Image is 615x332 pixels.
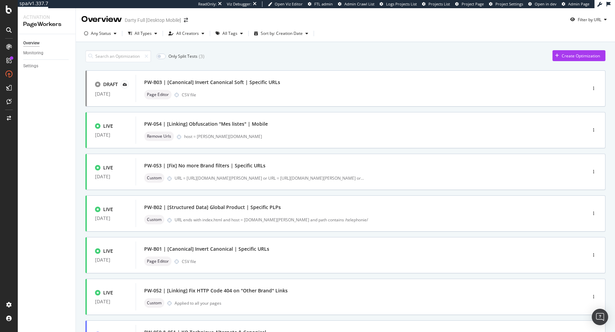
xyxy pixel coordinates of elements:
div: PW-B03 | [Canonical] Invert Canonical Soft | Specific URLs [144,79,280,86]
button: Any Status [81,28,119,39]
button: All Tags [213,28,246,39]
div: LIVE [103,164,113,171]
div: [DATE] [95,216,127,221]
div: All Types [135,31,152,36]
span: Projects List [428,1,450,6]
a: Project Page [455,1,484,7]
div: neutral label [144,215,164,224]
div: host = [PERSON_NAME][DOMAIN_NAME] [184,134,558,139]
a: Settings [23,63,71,70]
input: Search an Optimization [85,50,151,62]
span: ... [361,175,364,181]
span: Project Settings [495,1,523,6]
div: Overview [81,14,122,25]
div: CSV file [182,92,196,98]
div: Activation [23,14,70,20]
div: PW-054 | [Linking] Obfuscation "Mes listes" | Mobile [144,121,268,127]
div: PW-B02 | [Structured Data] Global Product | Specific PLPs [144,204,281,211]
button: Filter by URL [568,14,610,25]
a: Projects List [422,1,450,7]
div: Only Split Tests [168,53,197,59]
span: Admin Page [568,1,589,6]
div: neutral label [144,90,172,99]
a: Open in dev [528,1,557,7]
div: Sort by: Creation Date [261,31,303,36]
div: Filter by URL [578,17,601,23]
div: Open Intercom Messenger [592,309,608,325]
span: Logs Projects List [386,1,417,6]
div: DRAFT [103,81,118,88]
div: PW-052 | [Linking] Fix HTTP Code 404 on "Other Brand" Links [144,287,288,294]
div: URL = [URL][DOMAIN_NAME][PERSON_NAME] or URL = [URL][DOMAIN_NAME][PERSON_NAME] or [175,175,364,181]
div: All Tags [222,31,237,36]
button: Sort by: Creation Date [251,28,311,39]
div: Settings [23,63,38,70]
button: All Creators [166,28,207,39]
div: Overview [23,40,40,47]
div: LIVE [103,123,113,129]
div: URL ends with index.html and host = [DOMAIN_NAME][PERSON_NAME] and path contains /telephonie/ [175,217,558,223]
span: Open Viz Editor [275,1,303,6]
a: Monitoring [23,50,71,57]
div: LIVE [103,289,113,296]
button: All Types [125,28,160,39]
span: Admin Crawl List [344,1,374,6]
div: [DATE] [95,174,127,179]
span: Page Editor [147,93,169,97]
div: neutral label [144,257,172,266]
a: Project Settings [489,1,523,7]
span: Custom [147,176,162,180]
a: Overview [23,40,71,47]
button: Create Optimization [552,50,605,61]
div: PW-B01 | [Canonical] Invert Canonical | Specific URLs [144,246,269,252]
span: FTL admin [314,1,333,6]
div: Create Optimization [562,53,600,59]
div: ReadOnly: [198,1,217,7]
span: Open in dev [535,1,557,6]
div: Viz Debugger: [227,1,251,7]
div: neutral label [144,173,164,183]
div: [DATE] [95,91,127,97]
span: Custom [147,301,162,305]
div: Monitoring [23,50,43,57]
div: neutral label [144,298,164,308]
div: arrow-right-arrow-left [184,18,188,23]
div: [DATE] [95,257,127,263]
div: LIVE [103,248,113,254]
div: PageWorkers [23,20,70,28]
div: neutral label [144,132,174,141]
div: CSV file [182,259,196,264]
div: [DATE] [95,299,127,304]
a: Logs Projects List [380,1,417,7]
span: Project Page [462,1,484,6]
div: Darty Full [Desktop Mobile] [125,17,181,24]
div: All Creators [176,31,199,36]
span: Custom [147,218,162,222]
a: FTL admin [308,1,333,7]
span: Remove Urls [147,134,171,138]
div: Applied to all your pages [175,300,221,306]
a: Open Viz Editor [268,1,303,7]
div: [DATE] [95,132,127,138]
span: Page Editor [147,259,169,263]
div: Any Status [91,31,111,36]
div: LIVE [103,206,113,213]
a: Admin Crawl List [338,1,374,7]
div: PW-053 | [Fix] No more Brand filters | Specific URLs [144,162,265,169]
div: ( 3 ) [199,53,204,60]
a: Admin Page [562,1,589,7]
